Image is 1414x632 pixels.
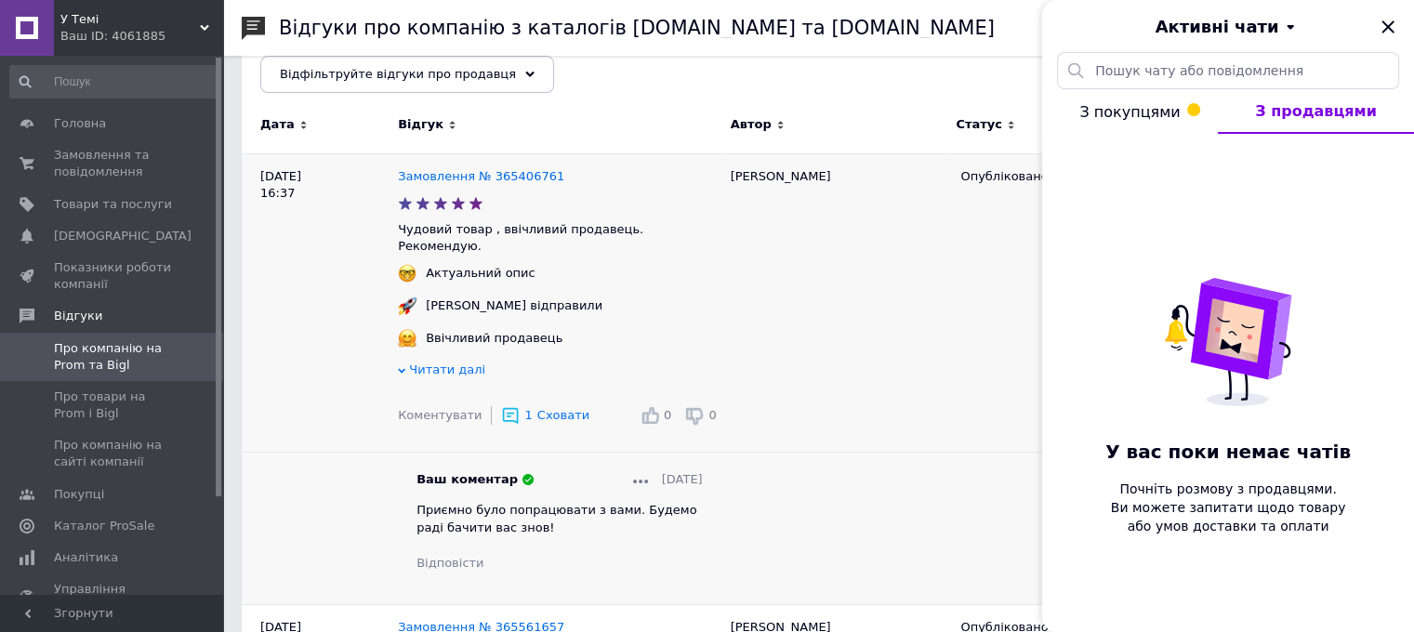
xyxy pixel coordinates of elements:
span: Почніть розмову з продавцями. Ви можете запитати щодо товару або умов доставки та оплати [1111,481,1346,533]
span: З продавцями [1255,102,1377,120]
span: Коментувати [398,408,482,422]
img: :hugging_face: [398,329,416,348]
span: Головна [54,115,106,132]
div: [PERSON_NAME] відправили [421,297,607,314]
div: [DATE] 16:37 [242,153,398,604]
span: 1 [524,408,532,422]
button: З продавцями [1218,89,1414,134]
div: 1Сховати [501,406,589,425]
h1: Відгуки про компанію з каталогів [DOMAIN_NAME] та [DOMAIN_NAME] [279,17,995,39]
span: Аналітика [54,549,118,566]
span: [DEMOGRAPHIC_DATA] [54,228,192,244]
input: Пошук [9,65,219,99]
span: Показники роботи компанії [54,259,172,293]
div: Ваш ID: 4061885 [60,28,223,45]
span: 0 [664,408,671,422]
span: Товари та послуги [54,196,172,213]
span: Покупці [54,486,104,503]
span: Відповісти [416,556,483,570]
div: [PERSON_NAME] [721,153,952,604]
img: :nerd_face: [398,264,416,283]
span: Відгуки [54,308,102,324]
span: 0 [708,408,716,422]
span: Читати далі [409,362,485,376]
a: Замовлення № 365406761 [398,169,564,183]
div: Актуальний опис [421,265,540,282]
span: У вас поки немає чатів [1105,441,1351,463]
span: У Темі [60,11,200,28]
span: Про компанію на Prom та Bigl [54,340,172,374]
span: [DATE] [662,471,703,488]
div: Ввічливий продавець [421,330,567,347]
button: Активні чати [1094,15,1362,39]
span: З покупцями [1079,103,1180,121]
button: З покупцями [1042,89,1218,134]
span: Опубліковані без комен... [260,57,449,73]
span: Відгук [398,116,443,133]
span: Управління сайтом [54,581,172,614]
button: Закрити [1377,16,1399,38]
div: Читати далі [398,362,721,383]
span: Замовлення та повідомлення [54,147,172,180]
span: Приємно було попрацювати з вами. Будемо раді бачити вас знов! [416,503,696,533]
span: Каталог ProSale [54,518,154,534]
span: Про товари на Prom і Bigl [54,388,172,422]
span: Відфільтруйте відгуки про продавця [280,67,516,81]
span: Активні чати [1155,15,1278,39]
span: Дата [260,116,295,133]
span: Статус [956,116,1002,133]
p: Чудовий товар , ввічливий продавець. Рекомендую. [398,221,721,255]
div: Відповісти [416,555,483,572]
img: :rocket: [398,296,416,315]
span: Сховати [537,408,589,422]
div: Опубліковано [960,168,1164,185]
div: Коментувати [398,407,482,424]
span: Автор [731,116,772,133]
span: Ваш коментар [416,471,518,488]
span: Про компанію на сайті компанії [54,437,172,470]
input: Пошук чату або повідомлення [1057,52,1399,89]
div: Опубліковані без коментаря [242,37,486,108]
